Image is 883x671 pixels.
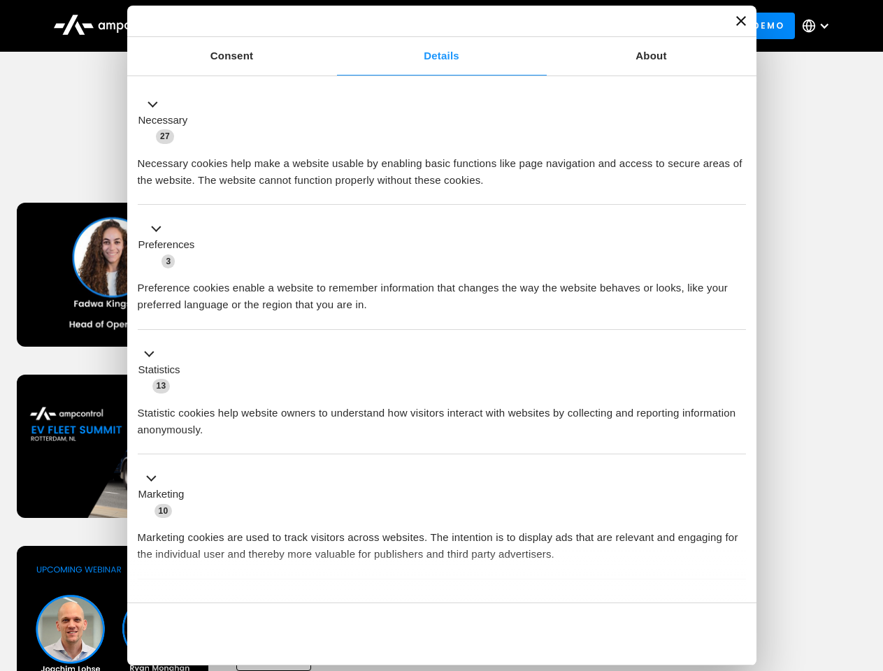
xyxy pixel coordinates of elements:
button: Preferences (3) [138,221,203,270]
span: 10 [155,504,173,518]
label: Statistics [138,362,180,378]
button: Close banner [736,16,746,26]
div: Preference cookies enable a website to remember information that changes the way the website beha... [138,269,746,313]
a: Details [337,37,547,75]
button: Okay [545,614,745,654]
span: 2 [231,597,244,611]
button: Marketing (10) [138,470,193,519]
span: 13 [152,379,171,393]
h1: Upcoming Webinars [17,141,867,175]
div: Necessary cookies help make a website usable by enabling basic functions like page navigation and... [138,145,746,189]
div: Statistic cookies help website owners to understand how visitors interact with websites by collec... [138,394,746,438]
div: Marketing cookies are used to track visitors across websites. The intention is to display ads tha... [138,519,746,563]
label: Marketing [138,486,185,503]
span: 3 [161,254,175,268]
button: Necessary (27) [138,96,196,145]
button: Statistics (13) [138,345,189,394]
label: Necessary [138,113,188,129]
label: Preferences [138,237,195,253]
a: Consent [127,37,337,75]
a: About [547,37,756,75]
button: Unclassified (2) [138,595,252,612]
span: 27 [156,129,174,143]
